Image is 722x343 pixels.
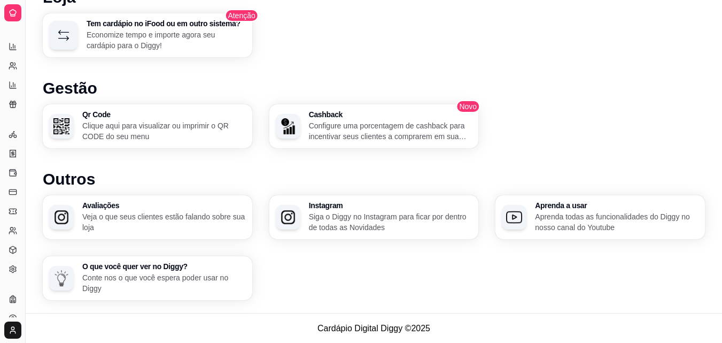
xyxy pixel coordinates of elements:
button: Tem cardápio no iFood ou em outro sistema?Economize tempo e importe agora seu cardápio para o Diggy! [43,13,252,57]
h3: Aprenda a usar [535,202,698,209]
img: Instagram [280,209,296,225]
h3: Qr Code [82,111,246,118]
img: Aprenda a usar [506,209,522,225]
h3: O que você quer ver no Diggy? [82,263,246,270]
h1: Gestão [43,79,705,98]
span: Atenção [224,9,258,22]
span: Novo [456,100,480,113]
img: Qr Code [53,118,69,134]
img: Cashback [280,118,296,134]
h1: Outros [43,170,705,189]
p: Clique aqui para visualizar ou imprimir o QR CODE do seu menu [82,120,246,142]
button: O que você quer ver no Diggy?O que você quer ver no Diggy?Conte nos o que você espera poder usar ... [43,256,252,300]
h3: Cashback [309,111,472,118]
p: Configure uma porcentagem de cashback para incentivar seus clientes a comprarem em sua loja [309,120,472,142]
p: Conte nos o que você espera poder usar no Diggy [82,272,246,294]
p: Veja o que seus clientes estão falando sobre sua loja [82,211,246,233]
button: Aprenda a usarAprenda a usarAprenda todas as funcionalidades do Diggy no nosso canal do Youtube [495,195,705,239]
button: AvaliaçõesAvaliaçõesVeja o que seus clientes estão falando sobre sua loja [43,195,252,239]
p: Aprenda todas as funcionalidades do Diggy no nosso canal do Youtube [535,211,698,233]
img: Avaliações [53,209,69,225]
h3: Instagram [309,202,472,209]
p: Siga o Diggy no Instagram para ficar por dentro de todas as Novidades [309,211,472,233]
img: O que você quer ver no Diggy? [53,270,69,286]
button: Qr CodeQr CodeClique aqui para visualizar ou imprimir o QR CODE do seu menu [43,104,252,148]
p: Economize tempo e importe agora seu cardápio para o Diggy! [87,29,246,51]
h3: Tem cardápio no iFood ou em outro sistema? [87,20,246,27]
button: CashbackCashbackConfigure uma porcentagem de cashback para incentivar seus clientes a comprarem e... [269,104,479,148]
button: InstagramInstagramSiga o Diggy no Instagram para ficar por dentro de todas as Novidades [269,195,479,239]
h3: Avaliações [82,202,246,209]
